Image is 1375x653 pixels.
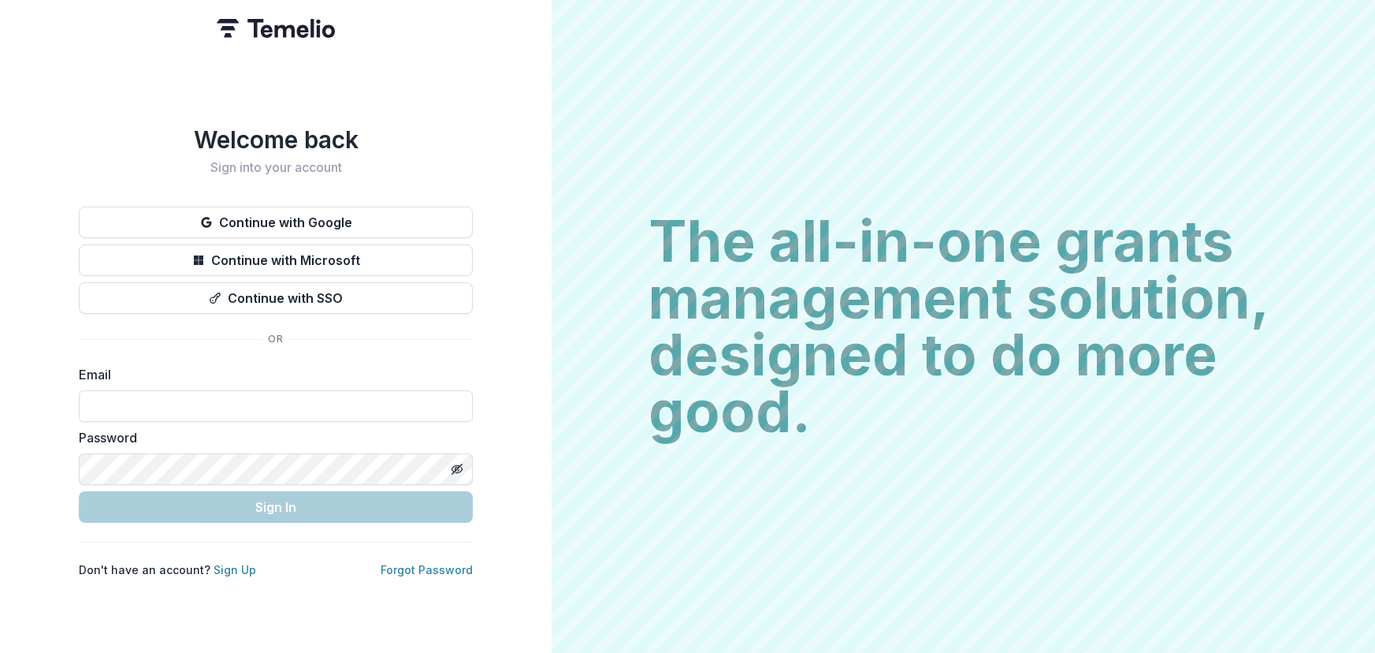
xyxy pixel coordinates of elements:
button: Toggle password visibility [444,457,470,482]
img: Temelio [217,19,335,38]
p: Don't have an account? [79,562,256,578]
label: Email [79,365,463,384]
a: Forgot Password [381,563,473,577]
h1: Welcome back [79,125,473,154]
button: Continue with Microsoft [79,244,473,276]
button: Sign In [79,491,473,523]
a: Sign Up [214,563,256,577]
label: Password [79,428,463,447]
button: Continue with SSO [79,282,473,314]
button: Continue with Google [79,207,473,238]
h2: Sign into your account [79,160,473,175]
